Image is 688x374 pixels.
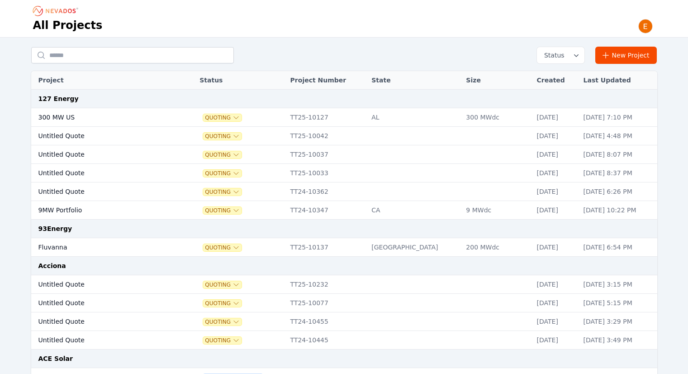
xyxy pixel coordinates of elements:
[579,238,657,257] td: [DATE] 6:54 PM
[31,294,657,312] tr: Untitled QuoteQuotingTT25-10077[DATE][DATE] 5:15 PM
[31,331,657,350] tr: Untitled QuoteQuotingTT24-10445[DATE][DATE] 3:49 PM
[31,257,657,275] td: Acciona
[31,90,657,108] td: 127 Energy
[203,300,242,307] button: Quoting
[31,312,657,331] tr: Untitled QuoteQuotingTT24-10455[DATE][DATE] 3:29 PM
[31,201,173,220] td: 9MW Portfolio
[31,312,173,331] td: Untitled Quote
[367,108,461,127] td: AL
[31,127,657,145] tr: Untitled QuoteQuotingTT25-10042[DATE][DATE] 4:48 PM
[532,71,579,90] th: Created
[31,275,173,294] td: Untitled Quote
[532,182,579,201] td: [DATE]
[286,71,367,90] th: Project Number
[367,71,461,90] th: State
[286,331,367,350] td: TT24-10445
[31,108,657,127] tr: 300 MW USQuotingTT25-10127AL300 MWdc[DATE][DATE] 7:10 PM
[31,294,173,312] td: Untitled Quote
[286,127,367,145] td: TT25-10042
[31,182,173,201] td: Untitled Quote
[286,238,367,257] td: TT25-10137
[31,127,173,145] td: Untitled Quote
[461,201,532,220] td: 9 MWdc
[286,312,367,331] td: TT24-10455
[203,114,242,121] button: Quoting
[579,312,657,331] td: [DATE] 3:29 PM
[203,337,242,344] button: Quoting
[31,164,173,182] td: Untitled Quote
[203,244,242,251] button: Quoting
[579,145,657,164] td: [DATE] 8:07 PM
[532,331,579,350] td: [DATE]
[286,275,367,294] td: TT25-10232
[33,18,103,33] h1: All Projects
[286,145,367,164] td: TT25-10037
[638,19,653,34] img: Emily Walker
[31,238,657,257] tr: FluvannaQuotingTT25-10137[GEOGRAPHIC_DATA]200 MWdc[DATE][DATE] 6:54 PM
[532,145,579,164] td: [DATE]
[532,127,579,145] td: [DATE]
[579,294,657,312] td: [DATE] 5:15 PM
[367,238,461,257] td: [GEOGRAPHIC_DATA]
[31,275,657,294] tr: Untitled QuoteQuotingTT25-10232[DATE][DATE] 3:15 PM
[286,201,367,220] td: TT24-10347
[532,108,579,127] td: [DATE]
[579,275,657,294] td: [DATE] 3:15 PM
[532,275,579,294] td: [DATE]
[31,331,173,350] td: Untitled Quote
[532,201,579,220] td: [DATE]
[286,294,367,312] td: TT25-10077
[203,207,242,214] button: Quoting
[31,108,173,127] td: 300 MW US
[579,331,657,350] td: [DATE] 3:49 PM
[203,170,242,177] button: Quoting
[532,312,579,331] td: [DATE]
[286,182,367,201] td: TT24-10362
[203,281,242,288] button: Quoting
[31,182,657,201] tr: Untitled QuoteQuotingTT24-10362[DATE][DATE] 6:26 PM
[579,182,657,201] td: [DATE] 6:26 PM
[461,71,532,90] th: Size
[579,201,657,220] td: [DATE] 10:22 PM
[195,71,285,90] th: Status
[203,318,242,326] button: Quoting
[286,164,367,182] td: TT25-10033
[532,294,579,312] td: [DATE]
[532,238,579,257] td: [DATE]
[579,108,657,127] td: [DATE] 7:10 PM
[541,51,565,60] span: Status
[31,220,657,238] td: 93Energy
[461,238,532,257] td: 200 MWdc
[31,145,657,164] tr: Untitled QuoteQuotingTT25-10037[DATE][DATE] 8:07 PM
[537,47,584,63] button: Status
[532,164,579,182] td: [DATE]
[31,350,657,368] td: ACE Solar
[579,71,657,90] th: Last Updated
[31,145,173,164] td: Untitled Quote
[33,4,81,18] nav: Breadcrumb
[461,108,532,127] td: 300 MWdc
[203,151,242,158] button: Quoting
[31,201,657,220] tr: 9MW PortfolioQuotingTT24-10347CA9 MWdc[DATE][DATE] 10:22 PM
[579,127,657,145] td: [DATE] 4:48 PM
[31,71,173,90] th: Project
[579,164,657,182] td: [DATE] 8:37 PM
[367,201,461,220] td: CA
[203,133,242,140] button: Quoting
[595,47,657,64] a: New Project
[203,188,242,196] button: Quoting
[31,238,173,257] td: Fluvanna
[31,164,657,182] tr: Untitled QuoteQuotingTT25-10033[DATE][DATE] 8:37 PM
[286,108,367,127] td: TT25-10127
